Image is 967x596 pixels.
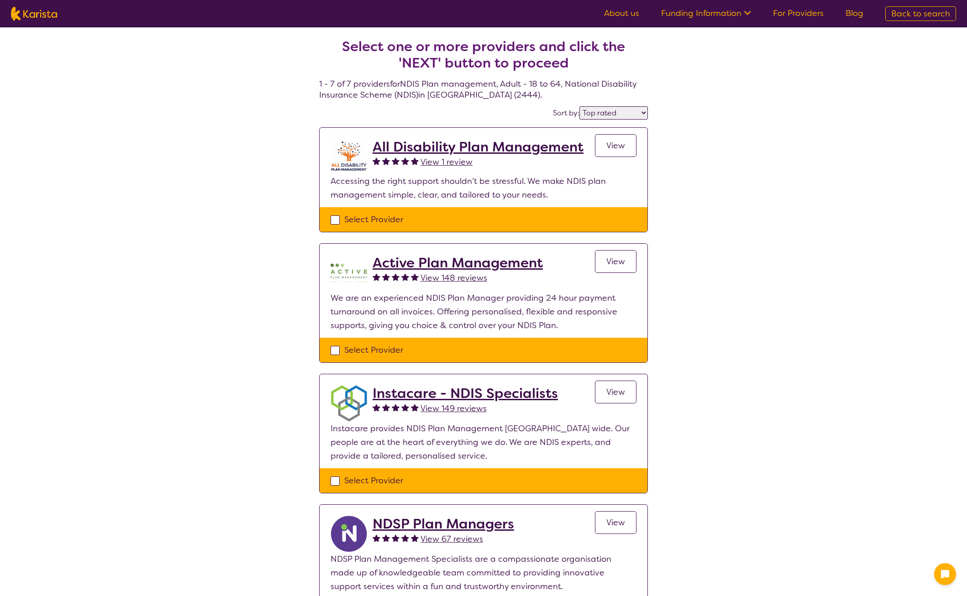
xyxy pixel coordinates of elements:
label: Sort by: [553,108,579,118]
a: Instacare - NDIS Specialists [373,385,558,402]
img: fullstar [373,403,380,411]
span: View [606,140,625,151]
a: View [595,381,636,403]
a: View [595,511,636,534]
img: fullstar [382,403,390,411]
a: View 67 reviews [420,532,483,546]
a: View 1 review [420,155,473,169]
a: Active Plan Management [373,255,543,271]
span: View 1 review [420,157,473,167]
img: fullstar [411,273,419,281]
h4: 1 - 7 of 7 providers for NDIS Plan management , Adult - 18 to 64 , National Disability Insurance ... [319,16,648,100]
a: Funding Information [661,8,751,19]
a: Back to search [885,6,956,21]
img: fullstar [411,403,419,411]
img: fullstar [401,534,409,542]
p: Instacare provides NDIS Plan Management [GEOGRAPHIC_DATA] wide. Our people are at the heart of ev... [331,422,636,463]
img: Karista logo [11,7,57,21]
img: fullstar [411,157,419,165]
span: Back to search [891,8,950,19]
a: View 148 reviews [420,271,487,285]
img: obkhna0zu27zdd4ubuus.png [331,385,367,422]
span: View 67 reviews [420,533,483,544]
img: fullstar [373,273,380,281]
a: Blog [846,8,863,19]
span: View [606,387,625,397]
p: We are an experienced NDIS Plan Manager providing 24 hour payment turnaround on all invoices. Off... [331,291,636,332]
img: fullstar [373,534,380,542]
img: pypzb5qm7jexfhutod0x.png [331,255,367,291]
img: fullstar [373,157,380,165]
img: fullstar [401,157,409,165]
img: fullstar [411,534,419,542]
span: View [606,256,625,267]
img: fullstar [392,273,399,281]
img: fullstar [392,534,399,542]
img: fullstar [392,157,399,165]
span: View 149 reviews [420,403,487,414]
img: fullstar [382,534,390,542]
img: fullstar [382,273,390,281]
img: ryxpuxvt8mh1enfatjpo.png [331,516,367,552]
a: NDSP Plan Managers [373,516,514,532]
img: at5vqv0lot2lggohlylh.jpg [331,139,367,174]
img: fullstar [382,157,390,165]
span: View 148 reviews [420,272,487,283]
a: About us [604,8,639,19]
h2: Select one or more providers and click the 'NEXT' button to proceed [330,38,637,71]
a: View [595,250,636,273]
p: NDSP Plan Management Specialists are a compassionate organisation made up of knowledgeable team c... [331,552,636,593]
a: All Disability Plan Management [373,139,583,155]
img: fullstar [401,403,409,411]
a: View [595,134,636,157]
p: Accessing the right support shouldn’t be stressful. We make NDIS plan management simple, clear, a... [331,174,636,202]
a: For Providers [773,8,824,19]
span: View [606,517,625,528]
img: fullstar [401,273,409,281]
a: View 149 reviews [420,402,487,415]
img: fullstar [392,403,399,411]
